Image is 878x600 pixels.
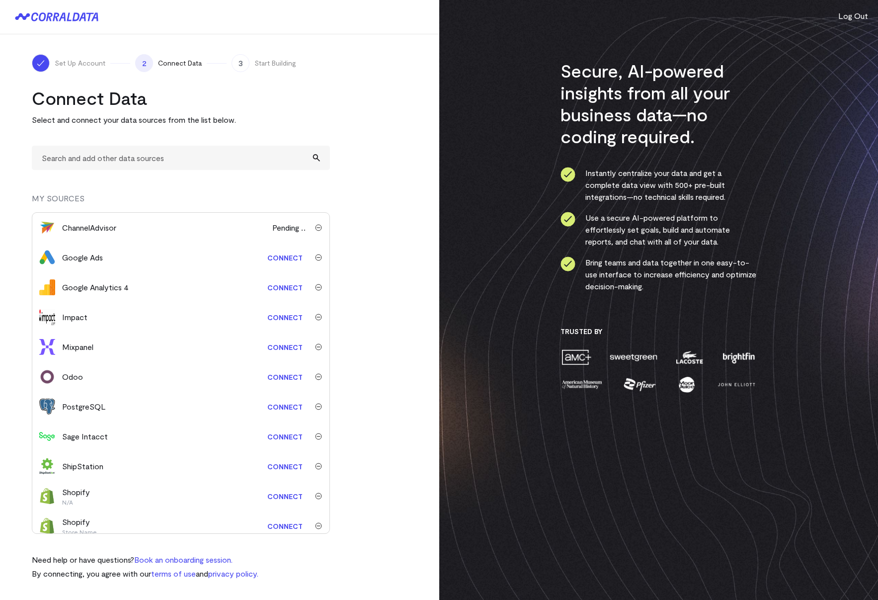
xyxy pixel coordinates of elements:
[315,373,322,380] img: trash-40e54a27.svg
[62,486,90,506] div: Shopify
[39,488,55,504] img: shopify-673fa4e3.svg
[315,284,322,291] img: trash-40e54a27.svg
[135,54,153,72] span: 2
[262,428,308,446] a: Connect
[62,311,87,323] div: Impact
[609,348,658,366] img: sweetgreen-1d1fb32c.png
[39,250,55,265] img: google_ads-c8121f33.png
[560,167,757,203] li: Instantly centralize your data and get a complete data view with 500+ pre-built integrations—no t...
[62,498,90,506] p: N/A
[315,224,322,231] img: trash-40e54a27.svg
[158,58,202,68] span: Connect Data
[62,430,108,442] div: Sage Intacct
[62,401,106,413] div: PostgreSQL
[62,222,116,234] div: ChannelAdvisor
[134,555,233,564] a: Book an onboarding session.
[315,314,322,321] img: trash-40e54a27.svg
[262,278,308,297] a: Connect
[262,487,308,506] a: Connect
[262,517,308,535] a: Connect
[315,433,322,440] img: trash-40e54a27.svg
[32,568,258,580] p: By connecting, you agree with our and
[315,403,322,410] img: trash-40e54a27.svg
[62,528,97,536] p: Store Name
[62,252,103,263] div: Google Ads
[254,58,296,68] span: Start Building
[560,348,592,366] img: amc-0b11a8f1.png
[39,339,55,355] img: mixpanel-dc8f5fa7.svg
[39,518,55,534] img: shopify-673fa4e3.svg
[208,569,258,578] a: privacy policy.
[62,281,129,293] div: Google Analytics 4
[39,309,55,325] img: impact-33625990.svg
[262,457,308,476] a: Connect
[36,58,46,68] img: ico-check-white-5ff98cb1.svg
[262,338,308,356] a: Connect
[560,327,757,336] h3: Trusted By
[560,60,757,147] h3: Secure, AI-powered insights from all your business data—no coding required.
[39,369,55,385] img: odoo-0549de51.svg
[62,460,103,472] div: ShipStation
[39,429,55,444] img: sage_intacct-9210f79a.svg
[838,10,868,22] button: Log Out
[32,146,330,170] input: Search and add other data sources
[62,516,97,536] div: Shopify
[262,249,308,267] a: Connect
[720,348,756,366] img: brightfin-a251e171.png
[151,569,196,578] a: terms of use
[262,398,308,416] a: Connect
[623,376,657,393] img: pfizer-e137f5fc.png
[560,212,575,227] img: ico-check-circle-4b19435c.svg
[39,279,55,295] img: google_analytics_4-4ee20295.svg
[232,54,249,72] span: 3
[39,458,55,474] img: shipstation-0b490974.svg
[315,493,322,500] img: trash-40e54a27.svg
[560,167,575,182] img: ico-check-circle-4b19435c.svg
[62,341,93,353] div: Mixpanel
[32,87,330,109] h2: Connect Data
[315,463,322,470] img: trash-40e54a27.svg
[55,58,105,68] span: Set Up Account
[32,554,258,566] p: Need help or have questions?
[39,220,55,236] img: channel_advisor-253d79db.svg
[272,222,308,234] span: Pending
[315,254,322,261] img: trash-40e54a27.svg
[560,212,757,248] li: Use a secure AI-powered platform to effortlessly set goals, build and automate reports, and chat ...
[262,368,308,386] a: Connect
[315,343,322,350] img: trash-40e54a27.svg
[675,348,704,366] img: lacoste-7a6b0538.png
[560,257,575,271] img: ico-check-circle-4b19435c.svg
[262,308,308,327] a: Connect
[560,257,757,292] li: Bring teams and data together in one easy-to-use interface to increase efficiency and optimize de...
[39,399,55,415] img: postgres-5a1a2aed.svg
[62,371,83,383] div: Odoo
[677,376,697,393] img: moon-juice-c312e729.png
[716,376,756,393] img: john-elliott-25751c40.png
[560,376,603,393] img: amnh-5afada46.png
[32,114,330,126] p: Select and connect your data sources from the list below.
[315,522,322,529] img: trash-40e54a27.svg
[32,192,330,212] div: MY SOURCES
